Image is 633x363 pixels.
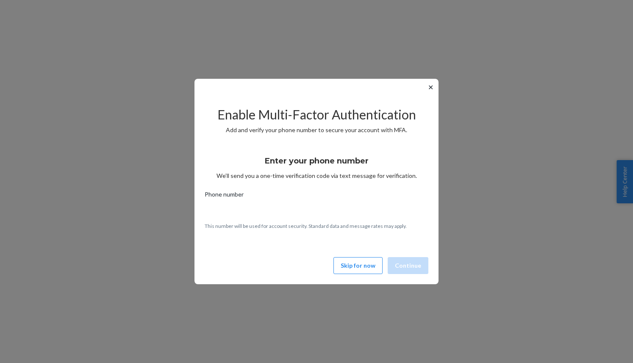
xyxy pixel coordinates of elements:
[426,82,435,92] button: ✕
[265,155,369,166] h3: Enter your phone number
[205,149,428,180] div: We’ll send you a one-time verification code via text message for verification.
[205,126,428,134] p: Add and verify your phone number to secure your account with MFA.
[205,190,244,202] span: Phone number
[388,257,428,274] button: Continue
[205,222,428,230] p: This number will be used for account security. Standard data and message rates may apply.
[333,257,383,274] button: Skip for now
[205,108,428,122] h2: Enable Multi-Factor Authentication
